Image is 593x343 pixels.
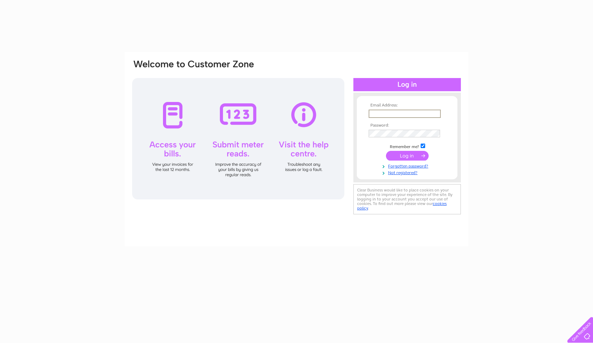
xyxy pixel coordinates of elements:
[369,169,447,175] a: Not registered?
[353,184,461,214] div: Clear Business would like to place cookies on your computer to improve your experience of the sit...
[367,103,447,108] th: Email Address:
[367,123,447,128] th: Password:
[386,151,429,161] input: Submit
[357,201,447,211] a: cookies policy
[367,143,447,149] td: Remember me?
[369,162,447,169] a: Forgotten password?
